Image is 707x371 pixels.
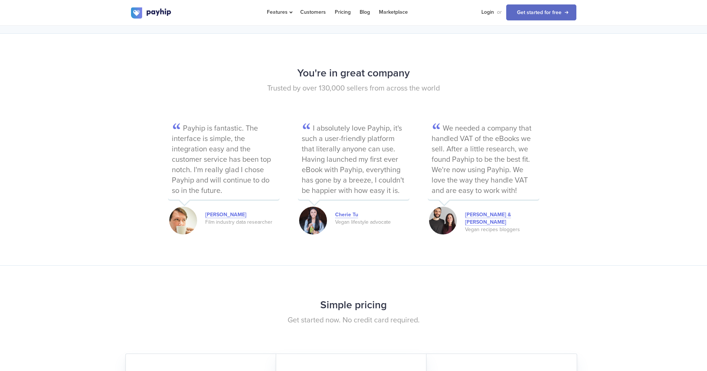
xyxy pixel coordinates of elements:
a: [PERSON_NAME] [205,211,246,218]
img: logo.svg [131,7,172,19]
p: Trusted by over 130,000 sellers from across the world [131,83,576,94]
h2: You're in great company [131,63,576,83]
p: Payhip is fantastic. The interface is simple, the integration easy and the customer service has b... [168,121,279,200]
p: I absolutely love Payhip, it's such a user-friendly platform that literally anyone can use. Havin... [298,121,409,200]
span: Features [267,9,291,15]
img: 1.jpg [299,207,327,234]
div: Vegan lifestyle advocate [335,219,409,226]
h2: Simple pricing [131,295,576,315]
img: 2.jpg [169,207,197,234]
div: Film industry data researcher [205,219,279,226]
a: Get started for free [506,4,576,20]
div: Vegan recipes bloggers [465,226,539,233]
p: We needed a company that handled VAT of the eBooks we sell. After a little research, we found Pay... [428,121,539,200]
a: [PERSON_NAME] & [PERSON_NAME] [465,211,511,226]
a: Cherie Tu [335,211,358,218]
p: Get started now. No credit card required. [131,315,576,326]
img: 3-optimised.png [429,207,457,234]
